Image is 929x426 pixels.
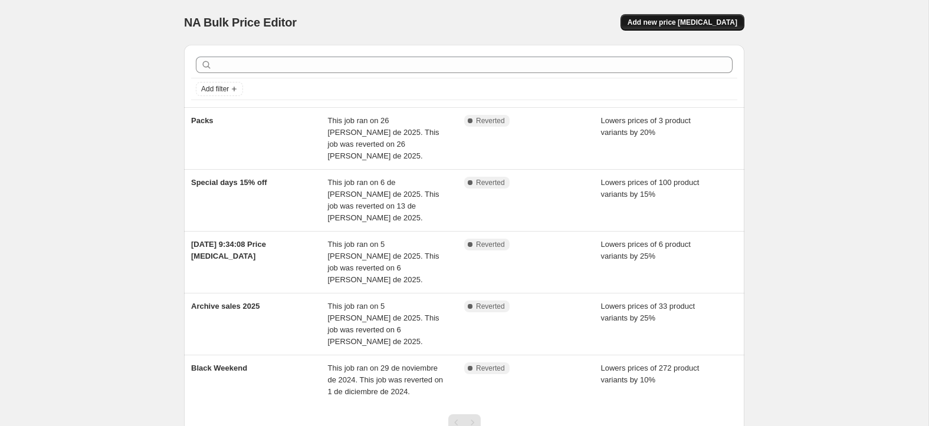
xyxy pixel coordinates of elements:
[191,116,214,125] span: Packs
[191,364,247,372] span: Black Weekend
[191,178,267,187] span: Special days 15% off
[328,302,439,346] span: This job ran on 5 [PERSON_NAME] de 2025. This job was reverted on 6 [PERSON_NAME] de 2025.
[476,240,505,249] span: Reverted
[628,18,737,27] span: Add new price [MEDICAL_DATA]
[201,84,229,94] span: Add filter
[328,116,439,160] span: This job ran on 26 [PERSON_NAME] de 2025. This job was reverted on 26 [PERSON_NAME] de 2025.
[601,302,695,322] span: Lowers prices of 33 product variants by 25%
[601,240,691,260] span: Lowers prices of 6 product variants by 25%
[191,302,260,311] span: Archive sales 2025
[476,178,505,187] span: Reverted
[601,116,691,137] span: Lowers prices of 3 product variants by 20%
[621,14,744,31] button: Add new price [MEDICAL_DATA]
[601,364,700,384] span: Lowers prices of 272 product variants by 10%
[191,240,266,260] span: [DATE] 9:34:08 Price [MEDICAL_DATA]
[184,16,297,29] span: NA Bulk Price Editor
[196,82,243,96] button: Add filter
[476,302,505,311] span: Reverted
[476,116,505,126] span: Reverted
[328,364,444,396] span: This job ran on 29 de noviembre de 2024. This job was reverted on 1 de diciembre de 2024.
[328,178,439,222] span: This job ran on 6 de [PERSON_NAME] de 2025. This job was reverted on 13 de [PERSON_NAME] de 2025.
[476,364,505,373] span: Reverted
[601,178,700,199] span: Lowers prices of 100 product variants by 15%
[328,240,439,284] span: This job ran on 5 [PERSON_NAME] de 2025. This job was reverted on 6 [PERSON_NAME] de 2025.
